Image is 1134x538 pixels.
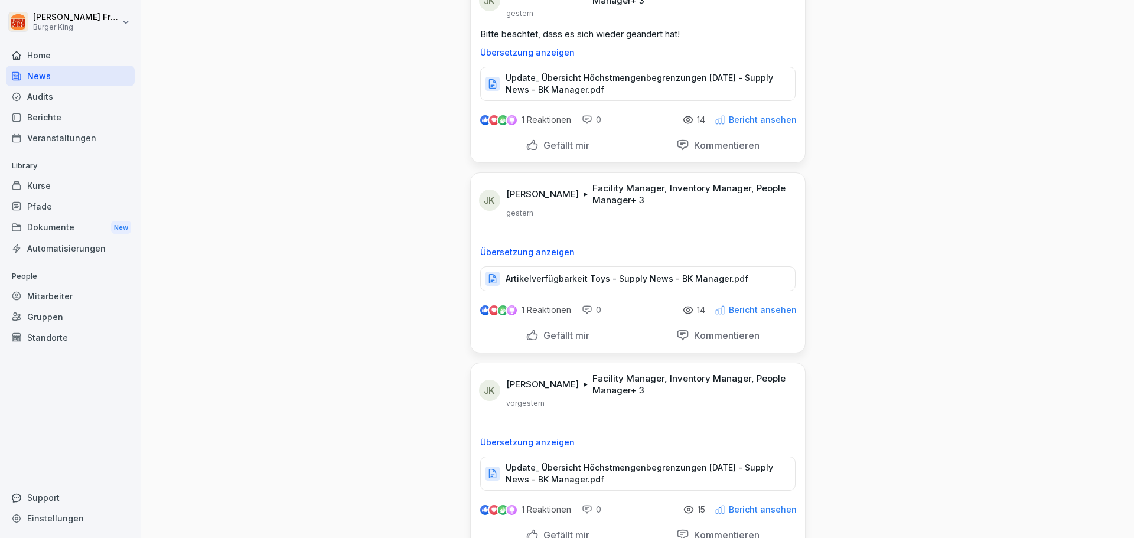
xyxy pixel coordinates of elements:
[592,182,791,206] p: Facility Manager, Inventory Manager, People Manager + 3
[498,305,508,315] img: celebrate
[539,330,589,341] p: Gefällt mir
[479,190,500,211] div: JK
[480,28,796,41] p: Bitte beachtet, dass es sich wieder geändert hat!
[6,238,135,259] a: Automatisierungen
[582,304,601,316] div: 0
[6,487,135,508] div: Support
[6,508,135,529] a: Einstellungen
[507,115,517,125] img: inspiring
[582,504,601,516] div: 0
[480,81,796,93] a: Update_ Übersicht Höchstmengenbegrenzungen [DATE] - Supply News - BK Manager.pdf
[490,506,498,514] img: love
[111,221,131,234] div: New
[6,156,135,175] p: Library
[498,115,508,125] img: celebrate
[480,438,796,447] p: Übersetzung anzeigen
[729,115,797,125] p: Bericht ansehen
[480,276,796,288] a: Artikelverfügbarkeit Toys - Supply News - BK Manager.pdf
[592,373,791,396] p: Facility Manager, Inventory Manager, People Manager + 3
[506,188,579,200] p: [PERSON_NAME]
[480,247,796,257] p: Übersetzung anzeigen
[480,471,796,483] a: Update_ Übersicht Höchstmengenbegrenzungen [DATE] - Supply News - BK Manager.pdf
[498,505,508,515] img: celebrate
[6,128,135,148] a: Veranstaltungen
[522,115,571,125] p: 1 Reaktionen
[6,196,135,217] a: Pfade
[480,505,490,514] img: like
[506,273,748,285] p: Artikelverfügbarkeit Toys - Supply News - BK Manager.pdf
[6,217,135,239] div: Dokumente
[697,115,705,125] p: 14
[6,107,135,128] a: Berichte
[522,305,571,315] p: 1 Reaktionen
[698,505,705,514] p: 15
[539,139,589,151] p: Gefällt mir
[522,505,571,514] p: 1 Reaktionen
[506,379,579,390] p: [PERSON_NAME]
[689,139,760,151] p: Kommentieren
[480,115,490,125] img: like
[6,327,135,348] a: Standorte
[490,306,498,315] img: love
[479,380,500,401] div: JK
[480,48,796,57] p: Übersetzung anzeigen
[507,504,517,515] img: inspiring
[6,86,135,107] a: Audits
[729,305,797,315] p: Bericht ansehen
[6,66,135,86] a: News
[6,307,135,327] a: Gruppen
[6,217,135,239] a: DokumenteNew
[506,462,783,485] p: Update_ Übersicht Höchstmengenbegrenzungen [DATE] - Supply News - BK Manager.pdf
[33,12,119,22] p: [PERSON_NAME] Freier
[582,114,601,126] div: 0
[490,116,498,125] img: love
[506,9,533,18] p: gestern
[6,286,135,307] a: Mitarbeiter
[480,305,490,315] img: like
[697,305,705,315] p: 14
[6,267,135,286] p: People
[507,305,517,315] img: inspiring
[506,399,545,408] p: vorgestern
[33,23,119,31] p: Burger King
[506,208,533,218] p: gestern
[689,330,760,341] p: Kommentieren
[6,175,135,196] a: Kurse
[729,505,797,514] p: Bericht ansehen
[6,45,135,66] a: Home
[506,72,783,96] p: Update_ Übersicht Höchstmengenbegrenzungen [DATE] - Supply News - BK Manager.pdf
